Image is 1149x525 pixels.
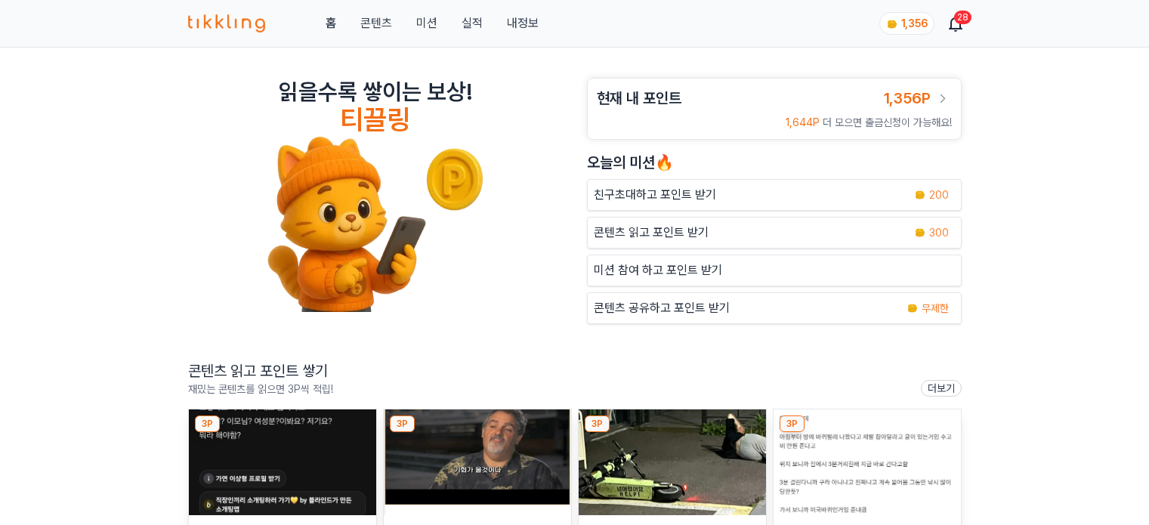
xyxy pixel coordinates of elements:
[786,116,820,128] span: 1,644P
[267,135,484,312] img: tikkling_character
[579,409,766,515] img: 공유 킥보드….이스터 에그….jpg,,
[886,18,898,30] img: coin
[594,186,716,204] p: 친구초대하고 포인트 받기
[188,381,333,397] p: 재밌는 콘텐츠를 읽으면 3P씩 적립!
[884,89,931,107] span: 1,356P
[914,227,926,239] img: coin
[884,88,952,109] a: 1,356P
[195,415,220,432] div: 3P
[950,14,962,32] a: 28
[901,17,928,29] span: 1,356
[594,261,722,279] p: 미션 참여 하고 포인트 받기
[587,152,962,173] h2: 오늘의 미션🔥
[907,302,919,314] img: coin
[587,179,962,211] button: 친구초대하고 포인트 받기 coin 200
[774,409,961,515] img: 당근마켓에서 바퀴잡아준 썰.txt
[189,409,376,515] img: 아줌마 대체어 ,,
[585,415,610,432] div: 3P
[360,14,392,32] a: 콘텐츠
[340,105,410,135] h4: 티끌링
[188,360,333,381] h2: 콘텐츠 읽고 포인트 쌓기
[594,299,730,317] p: 콘텐츠 공유하고 포인트 받기
[922,301,949,316] span: 무제한
[462,14,483,32] a: 실적
[823,116,952,128] span: 더 모으면 출금신청이 가능해요!
[780,415,805,432] div: 3P
[390,415,415,432] div: 3P
[587,292,962,324] a: 콘텐츠 공유하고 포인트 받기 coin 무제한
[929,225,949,240] span: 300
[879,12,931,35] a: coin 1,356
[597,88,681,109] h3: 현재 내 포인트
[507,14,539,32] a: 내정보
[914,189,926,201] img: coin
[594,224,709,242] p: 콘텐츠 읽고 포인트 받기
[384,409,571,515] img: 모두가 망할거라고 예상했던 영화 ,,
[279,78,472,105] h2: 읽을수록 쌓이는 보상!
[921,380,962,397] a: 더보기
[587,255,962,286] button: 미션 참여 하고 포인트 받기
[188,14,266,32] img: 티끌링
[416,14,437,32] button: 미션
[929,187,949,202] span: 200
[587,217,962,249] a: 콘텐츠 읽고 포인트 받기 coin 300
[954,11,971,24] div: 28
[326,14,336,32] a: 홈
